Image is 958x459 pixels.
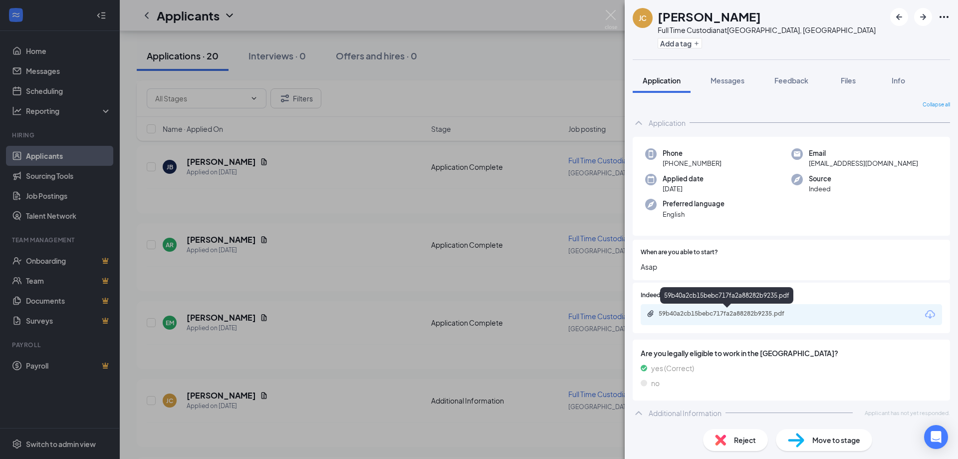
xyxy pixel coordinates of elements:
[663,148,721,158] span: Phone
[923,101,950,109] span: Collapse all
[812,435,860,446] span: Move to stage
[892,76,905,85] span: Info
[658,38,702,48] button: PlusAdd a tag
[914,8,932,26] button: ArrowRight
[658,25,876,35] div: Full Time Custodian at [GEOGRAPHIC_DATA], [GEOGRAPHIC_DATA]
[809,158,918,168] span: [EMAIL_ADDRESS][DOMAIN_NAME]
[774,76,808,85] span: Feedback
[633,407,645,419] svg: ChevronUp
[651,363,694,374] span: yes (Correct)
[865,409,950,417] span: Applicant has not yet responded.
[938,11,950,23] svg: Ellipses
[663,158,721,168] span: [PHONE_NUMBER]
[633,117,645,129] svg: ChevronUp
[641,291,685,300] span: Indeed Resume
[924,425,948,449] div: Open Intercom Messenger
[641,261,942,272] span: Asap
[809,174,831,184] span: Source
[841,76,856,85] span: Files
[639,13,647,23] div: JC
[643,76,681,85] span: Application
[893,11,905,23] svg: ArrowLeftNew
[649,118,686,128] div: Application
[641,248,718,257] span: When are you able to start?
[809,184,831,194] span: Indeed
[641,348,942,359] span: Are you legally eligible to work in the [GEOGRAPHIC_DATA]?
[711,76,744,85] span: Messages
[647,310,655,318] svg: Paperclip
[660,287,793,304] div: 59b40a2cb15bebc717fa2a88282b9235.pdf
[663,184,704,194] span: [DATE]
[649,408,721,418] div: Additional Information
[658,8,761,25] h1: [PERSON_NAME]
[809,148,918,158] span: Email
[694,40,700,46] svg: Plus
[890,8,908,26] button: ArrowLeftNew
[734,435,756,446] span: Reject
[663,174,704,184] span: Applied date
[659,310,798,318] div: 59b40a2cb15bebc717fa2a88282b9235.pdf
[663,199,724,209] span: Preferred language
[651,378,660,389] span: no
[663,209,724,219] span: English
[917,11,929,23] svg: ArrowRight
[924,309,936,321] svg: Download
[647,310,808,319] a: Paperclip59b40a2cb15bebc717fa2a88282b9235.pdf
